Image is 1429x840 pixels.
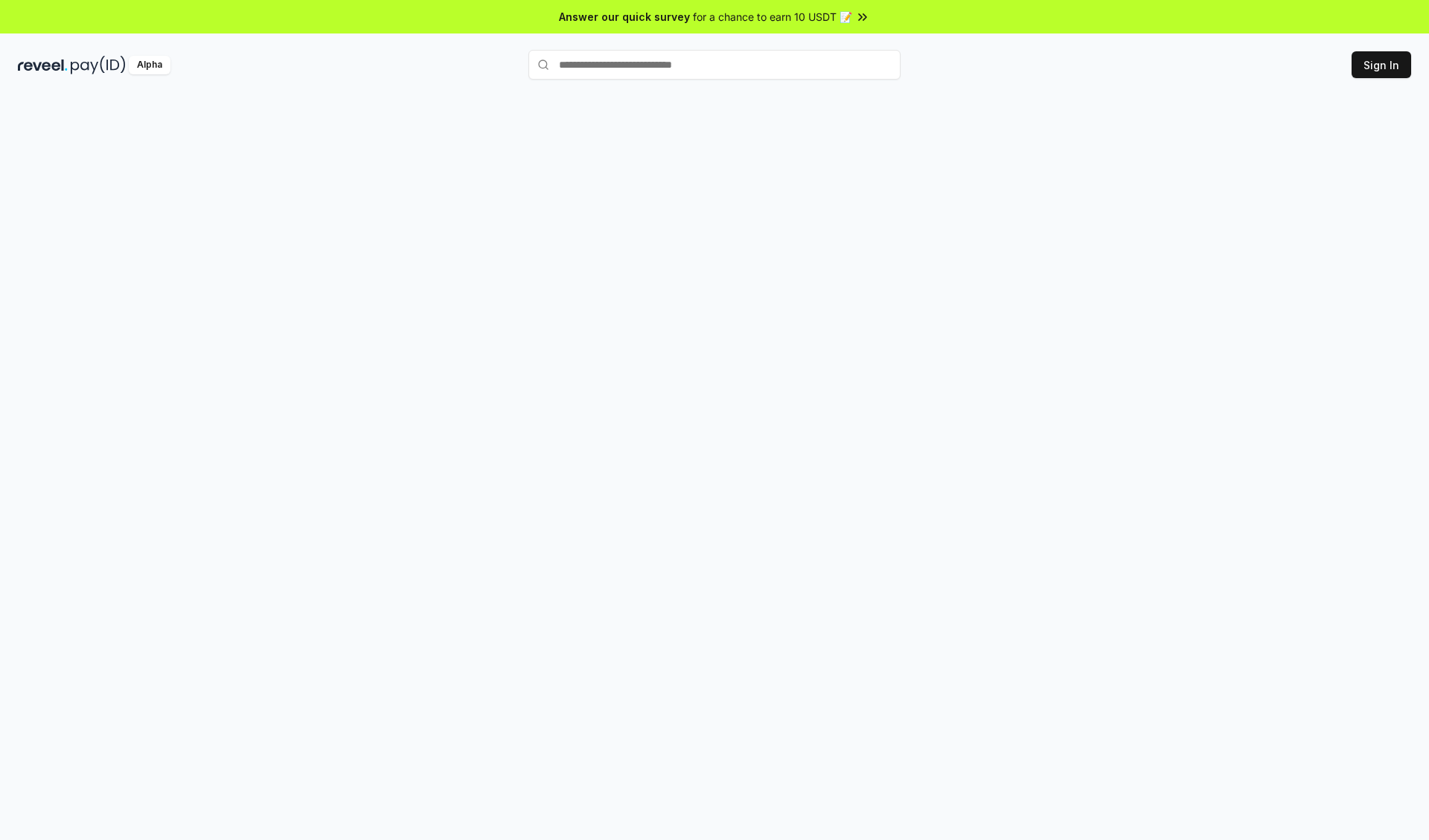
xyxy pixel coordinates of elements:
span: for a chance to earn 10 USDT 📝 [693,9,852,25]
img: pay_id [71,56,126,74]
span: Answer our quick survey [559,9,690,25]
img: reveel_dark [18,56,68,74]
button: Sign In [1352,51,1411,78]
div: Alpha [129,56,170,74]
